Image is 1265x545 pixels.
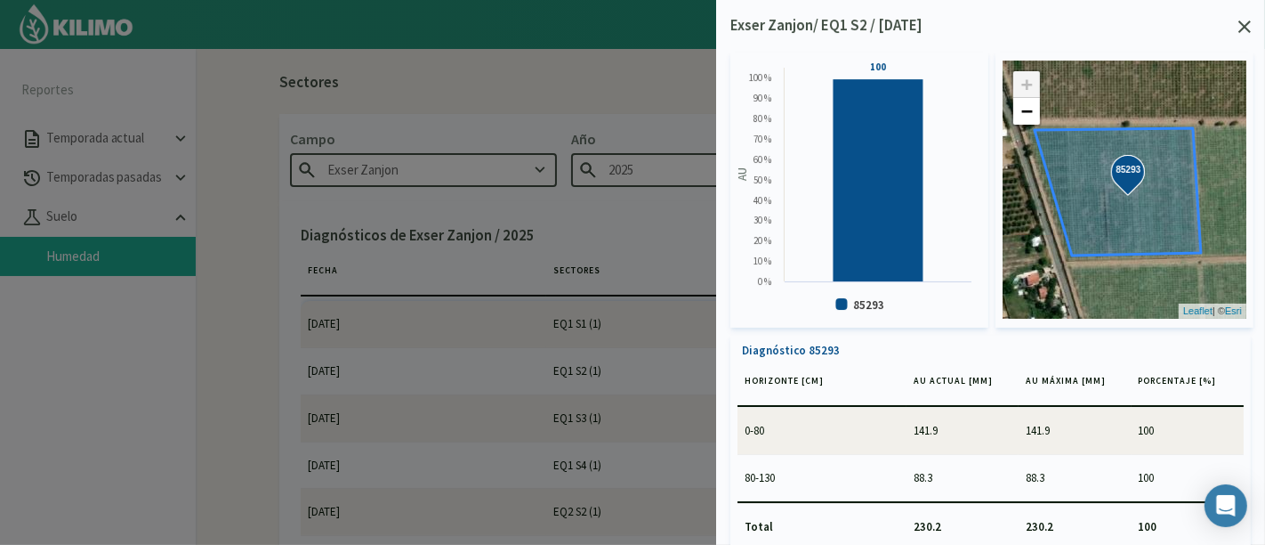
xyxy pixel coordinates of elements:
th: Horizonte [cm] [737,367,906,406]
text: 85293 [853,297,884,313]
td: 80-130 [737,454,906,500]
text: 20 % [753,234,771,247]
div: 85293 [1124,168,1135,179]
td: 141.9 [906,408,1019,454]
th: AU máxima [mm] [1019,367,1131,406]
text: 30 % [753,214,771,226]
td: 100 [1132,408,1244,454]
text: 60 % [753,153,771,166]
a: Zoom in [1013,71,1040,98]
div: | © [1179,304,1246,319]
th: Porcentaje [%] [1132,367,1244,406]
text: 90 % [753,92,771,104]
text: 40 % [753,194,771,207]
p: Exser Zanjon/ EQ1 S2 / [DATE] [730,14,923,37]
td: 88.3 [906,454,1019,500]
text: 100 % [749,71,771,84]
strong: 85293 [1116,163,1144,176]
tspan: 100 [870,61,886,73]
a: Esri [1225,305,1242,316]
text: 80 % [753,112,771,125]
text: 70 % [753,133,771,145]
td: 100 [1132,454,1244,500]
a: Zoom out [1013,98,1040,125]
text: 0 % [758,275,771,288]
text: 10 % [753,255,771,267]
a: Leaflet [1183,305,1213,316]
div: Open Intercom Messenger [1205,484,1247,527]
th: AU actual [mm] [906,367,1019,406]
text: 50 % [753,174,771,186]
td: 141.9 [1019,408,1131,454]
p: Diagnóstico 85293 [742,342,1244,360]
td: 88.3 [1019,454,1131,500]
text: AU [735,167,750,181]
td: 0-80 [737,408,906,454]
